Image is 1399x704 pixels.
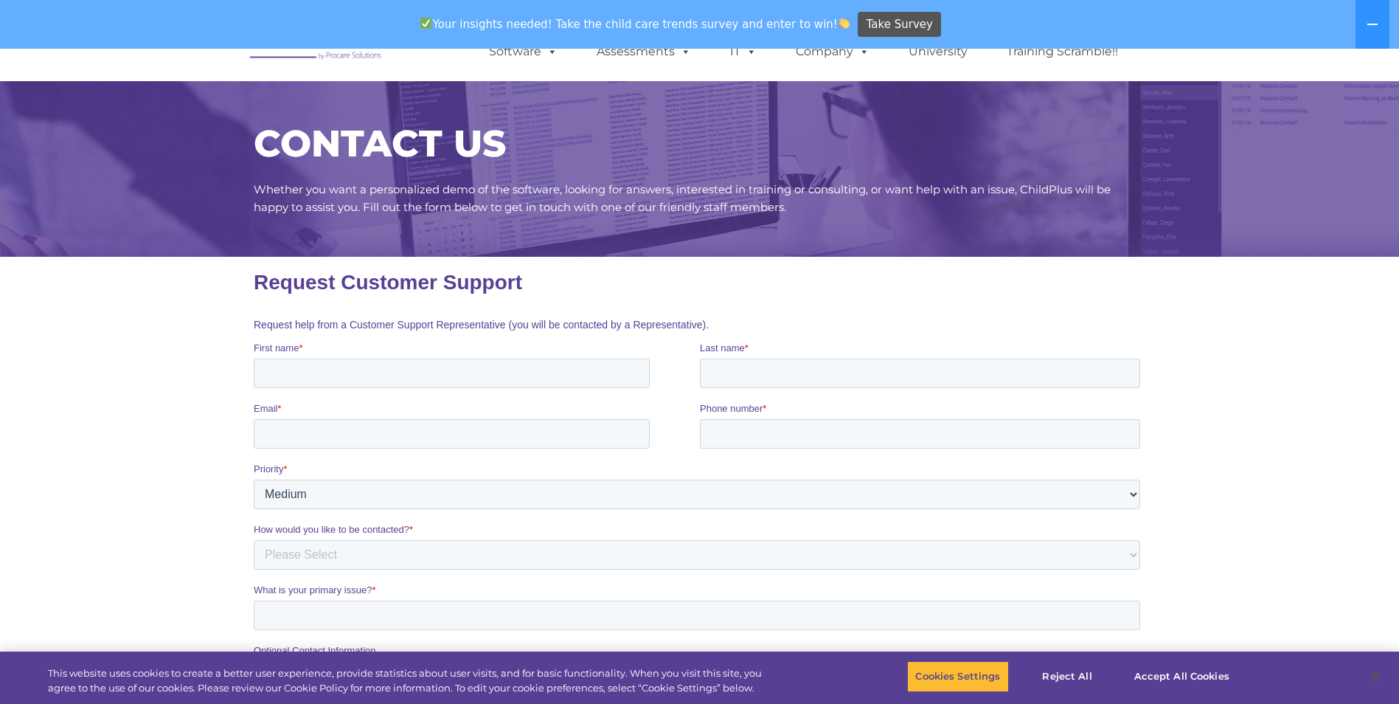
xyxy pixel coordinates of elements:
[907,661,1008,692] button: Cookies Settings
[894,37,982,66] a: University
[867,12,933,38] span: Take Survey
[781,37,884,66] a: Company
[858,12,941,38] a: Take Survey
[1021,661,1114,692] button: Reject All
[1359,660,1392,693] button: Close
[254,182,1111,214] span: Whether you want a personalized demo of the software, looking for answers, interested in training...
[715,37,771,66] a: IT
[1126,661,1237,692] button: Accept All Cookies
[474,37,572,66] a: Software
[582,37,706,66] a: Assessments
[48,666,769,695] div: This website uses cookies to create a better user experience, provide statistics about user visit...
[992,37,1133,66] a: Training Scramble!!
[254,121,506,166] span: CONTACT US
